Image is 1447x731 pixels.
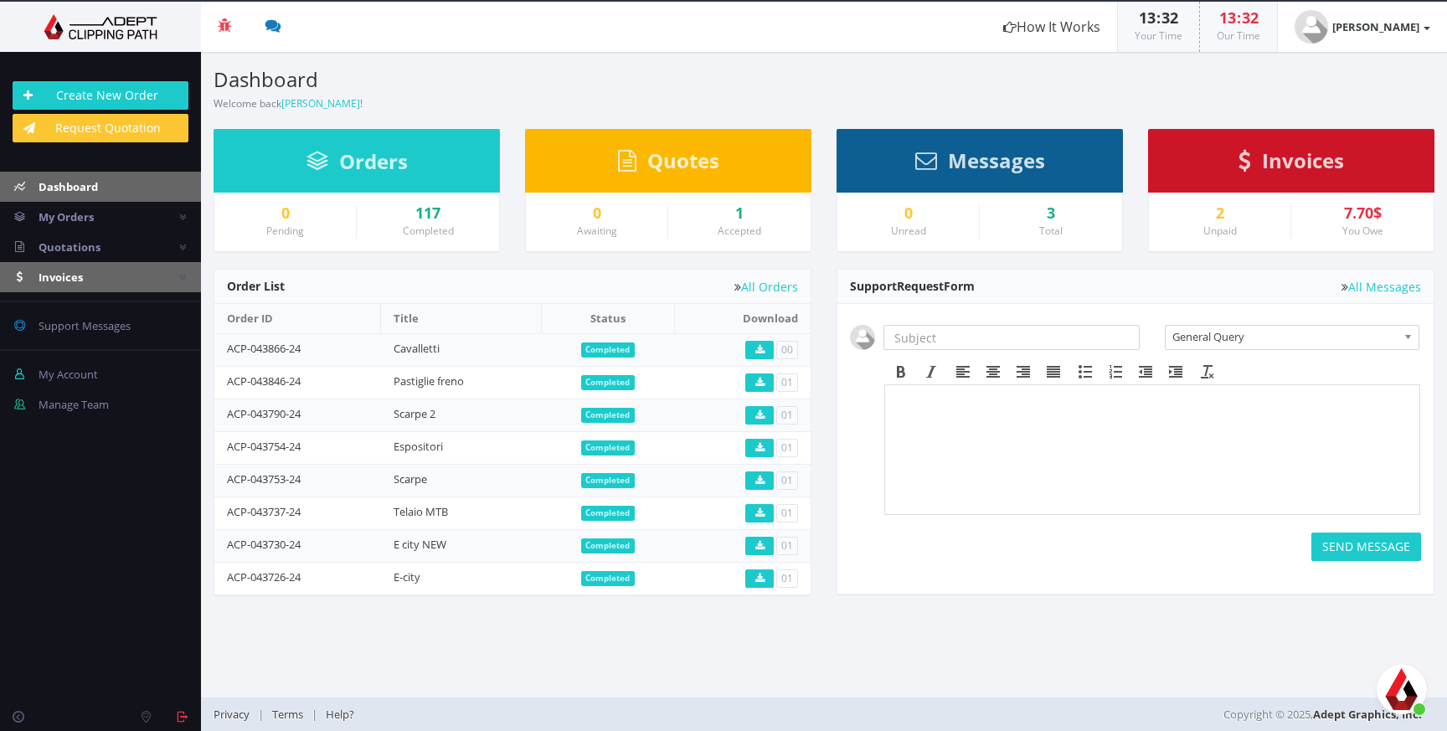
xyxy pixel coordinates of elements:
div: Increase indent [1161,361,1191,383]
a: Espositori [394,439,443,454]
span: Support Form [850,278,975,294]
a: 1 [681,205,798,222]
a: 0 [538,205,655,222]
a: Request Quotation [13,114,188,142]
a: Quotes [618,157,719,172]
div: Align left [948,361,978,383]
a: How It Works [986,2,1117,52]
span: Invoices [1262,147,1344,174]
span: Orders [339,147,408,175]
button: SEND MESSAGE [1311,533,1421,561]
span: General Query [1172,326,1397,347]
a: Cavalletti [394,341,440,356]
span: Completed [581,538,636,553]
div: 2 [1161,205,1278,222]
a: Adept Graphics, Inc. [1313,707,1422,722]
a: Messages [915,157,1045,172]
span: 32 [1161,8,1178,28]
span: Completed [581,473,636,488]
div: | | [214,698,1027,731]
small: Welcome back ! [214,96,363,111]
a: [PERSON_NAME] [1278,2,1447,52]
th: Download [675,304,811,333]
a: ACP-043866-24 [227,341,301,356]
small: Our Time [1217,28,1260,43]
span: 13 [1219,8,1236,28]
a: ACP-043753-24 [227,471,301,486]
input: Subject [883,325,1140,350]
a: 0 [227,205,343,222]
span: Quotations [39,239,100,255]
a: Create New Order [13,81,188,110]
div: Align right [1008,361,1038,383]
span: My Account [39,367,98,382]
span: Completed [581,342,636,358]
span: Invoices [39,270,83,285]
span: 13 [1139,8,1156,28]
iframe: Rich Text Area. Press ALT-F9 for menu. Press ALT-F10 for toolbar. Press ALT-0 for help [885,385,1419,514]
a: ACP-043754-24 [227,439,301,454]
span: Messages [948,147,1045,174]
h3: Dashboard [214,69,811,90]
a: 0 [850,205,966,222]
small: Pending [266,224,304,238]
div: Bullet list [1070,361,1100,383]
a: ACP-043790-24 [227,406,301,421]
a: E city NEW [394,537,446,552]
span: : [1236,8,1242,28]
div: Align center [978,361,1008,383]
a: Pastiglie freno [394,373,464,389]
a: Scarpe 2 [394,406,435,421]
small: Completed [403,224,454,238]
th: Order ID [214,304,381,333]
img: Adept Graphics [13,14,188,39]
a: Privacy [214,707,258,722]
span: 32 [1242,8,1259,28]
span: Manage Team [39,397,109,412]
img: user_default.jpg [1295,10,1328,44]
span: Copyright © 2025, [1223,706,1422,723]
div: Clear formatting [1192,361,1223,383]
a: Telaio MTB [394,504,448,519]
div: Justify [1038,361,1069,383]
span: : [1156,8,1161,28]
a: ACP-043846-24 [227,373,301,389]
small: Awaiting [577,224,617,238]
a: [PERSON_NAME] [281,96,360,111]
small: Accepted [718,224,761,238]
span: Quotes [647,147,719,174]
a: Help? [317,707,363,722]
a: 117 [369,205,487,222]
span: Completed [581,408,636,423]
a: ACP-043730-24 [227,537,301,552]
img: user_default.jpg [850,325,875,350]
small: Unread [891,224,926,238]
div: 7.70$ [1304,205,1421,222]
small: Total [1039,224,1063,238]
div: Numbered list [1100,361,1130,383]
a: Scarpe [394,471,427,486]
a: ACP-043737-24 [227,504,301,519]
div: Italic [916,361,946,383]
span: Order List [227,278,285,294]
div: Decrease indent [1130,361,1161,383]
span: My Orders [39,209,94,224]
span: Support Messages [39,318,131,333]
span: Request [897,278,944,294]
span: Completed [581,571,636,586]
div: Aprire la chat [1377,664,1427,714]
strong: [PERSON_NAME] [1332,19,1419,34]
a: Terms [264,707,312,722]
a: All Orders [734,281,798,293]
span: Completed [581,506,636,521]
th: Status [541,304,674,333]
th: Title [381,304,542,333]
small: Your Time [1135,28,1182,43]
small: Unpaid [1203,224,1237,238]
span: Completed [581,440,636,456]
